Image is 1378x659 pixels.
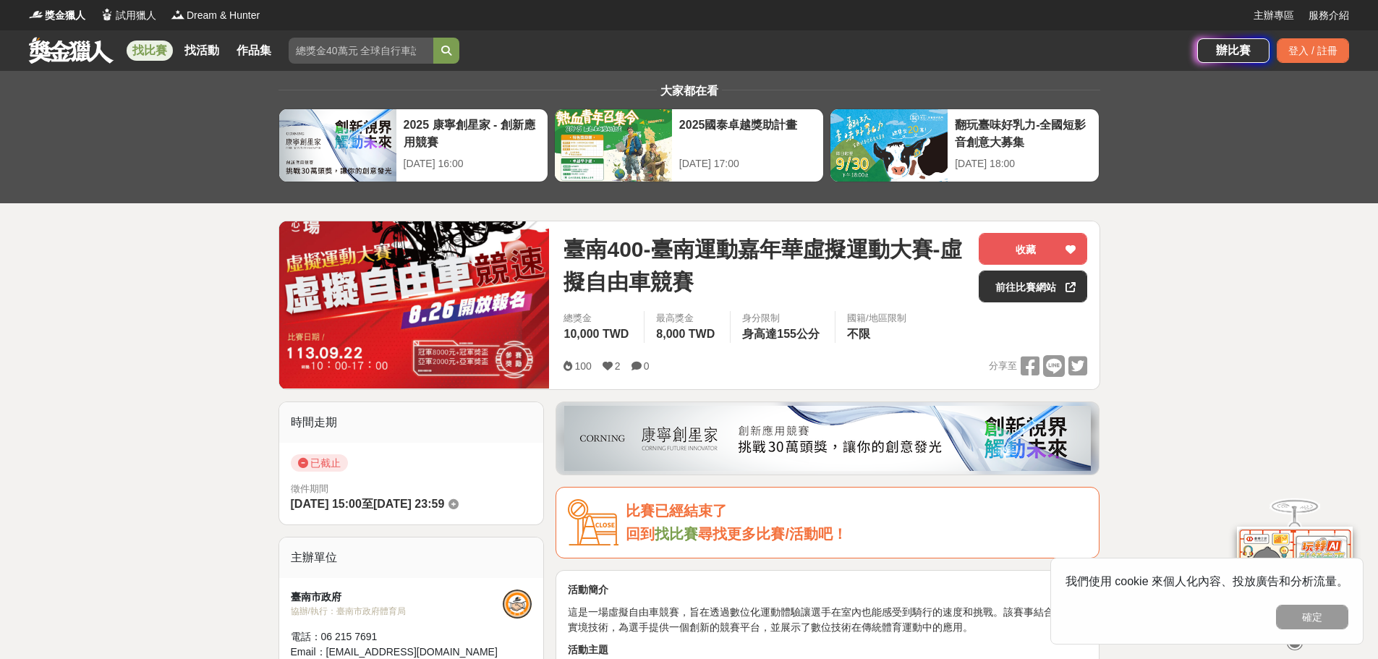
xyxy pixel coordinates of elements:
img: Icon [568,499,618,546]
a: 翻玩臺味好乳力-全國短影音創意大募集[DATE] 18:00 [830,109,1100,182]
span: 試用獵人 [116,8,156,23]
span: 最高獎金 [656,311,718,326]
img: d2146d9a-e6f6-4337-9592-8cefde37ba6b.png [1237,527,1353,623]
span: 回到 [626,526,655,542]
img: be6ed63e-7b41-4cb8-917a-a53bd949b1b4.png [564,406,1091,471]
div: 國籍/地區限制 [847,311,906,326]
div: 身分限制 [742,311,823,326]
span: 尋找更多比賽/活動吧！ [698,526,847,542]
img: Logo [29,7,43,22]
a: Logo獎金獵人 [29,8,85,23]
div: 2025 康寧創星家 - 創新應用競賽 [404,116,540,149]
span: 已截止 [291,454,348,472]
span: 10,000 TWD [563,328,629,340]
a: 2025 康寧創星家 - 創新應用競賽[DATE] 16:00 [278,109,548,182]
button: 確定 [1276,605,1348,629]
div: 2025國泰卓越獎助計畫 [679,116,816,149]
span: 至 [362,498,373,510]
span: 總獎金 [563,311,632,326]
div: 翻玩臺味好乳力-全國短影音創意大募集 [955,116,1092,149]
span: 我們使用 cookie 來個人化內容、投放廣告和分析流量。 [1066,575,1348,587]
div: 協辦/執行： 臺南市政府體育局 [291,605,503,618]
a: 主辦專區 [1254,8,1294,23]
div: [DATE] 18:00 [955,156,1092,171]
span: 8,000 TWD [656,328,715,340]
a: 前往比賽網站 [979,271,1087,302]
div: 主辦單位 [279,537,544,578]
img: Cover Image [279,221,550,388]
input: 總獎金40萬元 全球自行車設計比賽 [289,38,433,64]
span: [DATE] 23:59 [373,498,444,510]
strong: 活動主題 [568,644,608,655]
a: 找活動 [179,41,225,61]
div: [DATE] 17:00 [679,156,816,171]
a: 辦比賽 [1197,38,1269,63]
span: 0 [644,360,650,372]
div: 臺南市政府 [291,590,503,605]
strong: 活動簡介 [568,584,608,595]
a: LogoDream & Hunter [171,8,260,23]
button: 收藏 [979,233,1087,265]
span: 2 [615,360,621,372]
span: 身高達155公分 [742,328,820,340]
div: 電話： 06 215 7691 [291,629,503,645]
div: [DATE] 16:00 [404,156,540,171]
span: 大家都在看 [657,85,722,97]
a: Logo試用獵人 [100,8,156,23]
span: 100 [574,360,591,372]
span: 獎金獵人 [45,8,85,23]
span: [DATE] 15:00 [291,498,362,510]
p: 這是一場虛擬自由車競賽，旨在透過數位化運動體驗讓選手在室內也能感受到騎行的速度和挑戰。該賽事結合了虛擬實境技術，為選手提供一個創新的競賽平台，並展示了數位技術在傳統體育運動中的應用。 [568,605,1087,635]
span: 不限 [847,328,870,340]
img: Logo [100,7,114,22]
span: 徵件期間 [291,483,328,494]
a: 2025國泰卓越獎助計畫[DATE] 17:00 [554,109,824,182]
a: 找比賽 [655,526,698,542]
div: 登入 / 註冊 [1277,38,1349,63]
a: 服務介紹 [1309,8,1349,23]
span: 臺南400-臺南運動嘉年華虛擬運動大賽-虛擬自由車競賽 [563,233,967,298]
span: 分享至 [989,355,1017,377]
img: Logo [171,7,185,22]
a: 作品集 [231,41,277,61]
div: 時間走期 [279,402,544,443]
span: Dream & Hunter [187,8,260,23]
a: 找比賽 [127,41,173,61]
div: 比賽已經結束了 [626,499,1087,523]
